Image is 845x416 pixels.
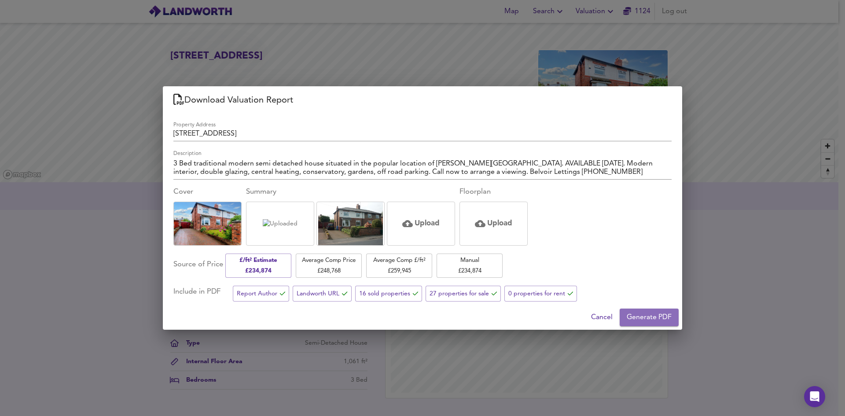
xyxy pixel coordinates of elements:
[318,199,383,248] img: Uploaded
[173,202,242,246] div: Click to replace this image
[233,286,289,302] button: Report Author
[263,219,298,228] img: Uploaded
[430,288,497,299] span: 27 properties for sale
[627,311,672,324] span: Generate PDF
[173,151,202,156] label: Description
[246,202,314,246] div: Click to replace this image
[441,255,498,276] span: Manual £ 234,874
[359,288,418,299] span: 16 sold properties
[297,288,347,299] span: Landworth URL
[173,286,233,302] div: Include in PDF
[591,311,613,324] span: Cancel
[316,202,385,246] div: Click to replace this image
[487,218,512,229] h5: Upload
[504,286,577,302] button: 0 properties for rent
[459,202,528,246] div: Click or drag and drop an image
[804,386,825,407] div: Open Intercom Messenger
[173,253,223,279] div: Source of Price
[173,93,672,107] h2: Download Valuation Report
[387,202,455,246] div: Click or drag and drop an image
[230,255,287,276] span: £/ft² Estimate £ 234,874
[171,199,244,248] img: Uploaded
[459,187,528,197] div: Floorplan
[293,286,351,302] button: Landworth URL
[237,288,285,299] span: Report Author
[366,254,432,278] button: Average Comp £/ft²£259,945
[355,286,422,302] button: 16 sold properties
[508,288,573,299] span: 0 properties for rent
[415,218,440,229] h5: Upload
[588,309,616,326] button: Cancel
[296,254,362,278] button: Average Comp Price£248,768
[371,255,428,276] span: Average Comp £/ft² £ 259,945
[437,254,503,278] button: Manual£234,874
[225,254,291,278] button: £/ft² Estimate£234,874
[300,255,357,276] span: Average Comp Price £ 248,768
[246,187,455,197] div: Summary
[173,187,242,197] div: Cover
[426,286,501,302] button: 27 properties for sale
[173,160,672,177] textarea: 3 Bed traditional modern semi detached house situated in the popular location of [PERSON_NAME][GE...
[620,309,679,326] button: Generate PDF
[173,122,216,127] label: Property Address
